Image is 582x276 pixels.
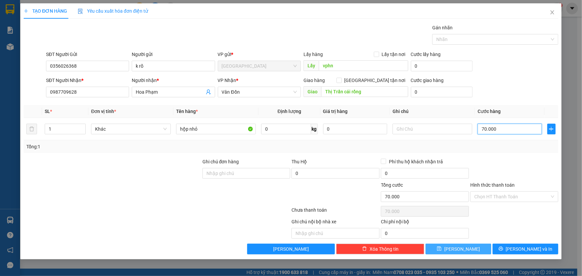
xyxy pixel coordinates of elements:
[379,51,408,58] span: Lấy tận nơi
[381,218,469,228] div: Chi phí nội bộ
[132,77,215,84] div: Người nhận
[478,109,501,114] span: Cước hàng
[292,159,307,164] span: Thu Hộ
[547,124,556,134] button: plus
[342,77,408,84] span: [GEOGRAPHIC_DATA] tận nơi
[291,206,381,218] div: Chưa thanh toán
[493,244,558,254] button: printer[PERSON_NAME] và In
[506,245,553,253] span: [PERSON_NAME] và In
[46,51,129,58] div: SĐT Người Gửi
[411,78,444,83] label: Cước giao hàng
[304,60,319,71] span: Lấy
[311,124,318,134] span: kg
[393,124,472,134] input: Ghi Chú
[304,52,323,57] span: Lấy hàng
[222,61,297,71] span: Hà Nội
[222,87,297,97] span: Vân Đồn
[247,244,335,254] button: [PERSON_NAME]
[437,246,442,252] span: save
[202,168,290,179] input: Ghi chú đơn hàng
[470,182,515,188] label: Hình thức thanh toán
[499,246,503,252] span: printer
[218,78,236,83] span: VP Nhận
[426,244,491,254] button: save[PERSON_NAME]
[46,77,129,84] div: SĐT Người Nhận
[95,124,167,134] span: Khác
[411,61,473,71] input: Cước lấy hàng
[26,143,225,150] div: Tổng: 1
[381,182,403,188] span: Tổng cước
[411,87,473,97] input: Cước giao hàng
[432,25,453,30] label: Gán nhãn
[543,3,562,22] button: Close
[78,8,148,14] span: Yêu cầu xuất hóa đơn điện tử
[78,9,83,14] img: icon
[218,51,301,58] div: VP gửi
[277,109,301,114] span: Định lượng
[336,244,424,254] button: deleteXóa Thông tin
[362,246,367,252] span: delete
[45,109,50,114] span: SL
[292,218,380,228] div: Ghi chú nội bộ nhà xe
[323,124,388,134] input: 0
[550,10,555,15] span: close
[91,109,116,114] span: Đơn vị tính
[386,158,446,165] span: Phí thu hộ khách nhận trả
[390,105,475,118] th: Ghi chú
[548,126,555,132] span: plus
[132,51,215,58] div: Người gửi
[202,159,239,164] label: Ghi chú đơn hàng
[444,245,480,253] span: [PERSON_NAME]
[370,245,399,253] span: Xóa Thông tin
[319,60,408,71] input: Dọc đường
[273,245,309,253] span: [PERSON_NAME]
[292,228,380,239] input: Nhập ghi chú
[176,124,256,134] input: VD: Bàn, Ghế
[321,86,408,97] input: Dọc đường
[26,124,37,134] button: delete
[24,8,67,14] span: TẠO ĐƠN HÀNG
[304,78,325,83] span: Giao hàng
[206,89,211,95] span: user-add
[411,52,441,57] label: Cước lấy hàng
[304,86,321,97] span: Giao
[323,109,348,114] span: Giá trị hàng
[24,9,28,13] span: plus
[176,109,198,114] span: Tên hàng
